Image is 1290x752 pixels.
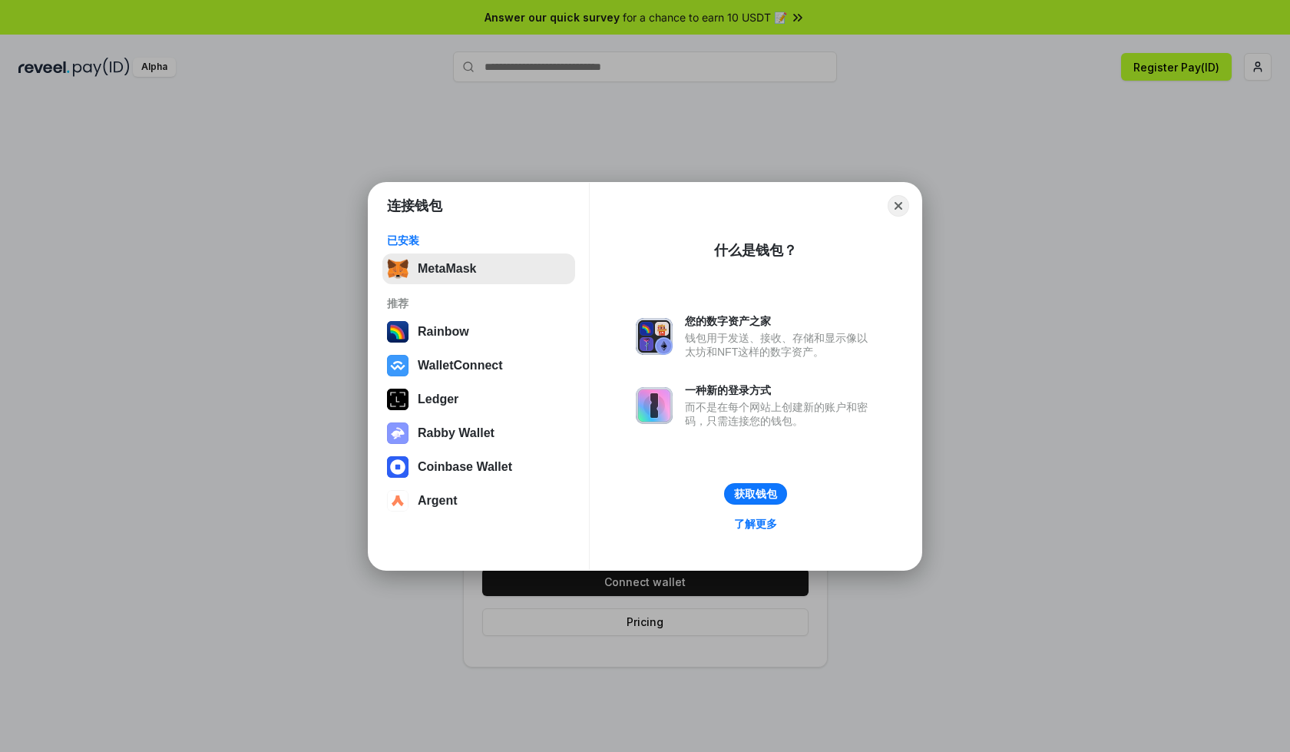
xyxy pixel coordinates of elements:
[387,422,408,444] img: svg+xml,%3Csvg%20xmlns%3D%22http%3A%2F%2Fwww.w3.org%2F2000%2Fsvg%22%20fill%3D%22none%22%20viewBox...
[387,456,408,478] img: svg+xml,%3Csvg%20width%3D%2228%22%20height%3D%2228%22%20viewBox%3D%220%200%2028%2028%22%20fill%3D...
[734,517,777,531] div: 了解更多
[382,485,575,516] button: Argent
[418,393,458,406] div: Ledger
[382,384,575,415] button: Ledger
[418,494,458,508] div: Argent
[387,258,408,280] img: svg+xml,%3Csvg%20fill%3D%22none%22%20height%3D%2233%22%20viewBox%3D%220%200%2035%2033%22%20width%...
[382,316,575,347] button: Rainbow
[725,514,786,534] a: 了解更多
[685,314,875,328] div: 您的数字资产之家
[387,234,571,247] div: 已安装
[636,318,673,355] img: svg+xml,%3Csvg%20xmlns%3D%22http%3A%2F%2Fwww.w3.org%2F2000%2Fsvg%22%20fill%3D%22none%22%20viewBox...
[685,331,875,359] div: 钱包用于发送、接收、存储和显示像以太坊和NFT这样的数字资产。
[418,426,495,440] div: Rabby Wallet
[418,460,512,474] div: Coinbase Wallet
[418,359,503,373] div: WalletConnect
[734,487,777,501] div: 获取钱包
[387,197,442,215] h1: 连接钱包
[724,483,787,505] button: 获取钱包
[636,387,673,424] img: svg+xml,%3Csvg%20xmlns%3D%22http%3A%2F%2Fwww.w3.org%2F2000%2Fsvg%22%20fill%3D%22none%22%20viewBox...
[387,389,408,410] img: svg+xml,%3Csvg%20xmlns%3D%22http%3A%2F%2Fwww.w3.org%2F2000%2Fsvg%22%20width%3D%2228%22%20height%3...
[382,418,575,449] button: Rabby Wallet
[387,355,408,376] img: svg+xml,%3Csvg%20width%3D%2228%22%20height%3D%2228%22%20viewBox%3D%220%200%2028%2028%22%20fill%3D...
[387,321,408,343] img: svg+xml,%3Csvg%20width%3D%22120%22%20height%3D%22120%22%20viewBox%3D%220%200%20120%20120%22%20fil...
[685,400,875,428] div: 而不是在每个网站上创建新的账户和密码，只需连接您的钱包。
[888,195,909,217] button: Close
[382,452,575,482] button: Coinbase Wallet
[418,325,469,339] div: Rainbow
[382,350,575,381] button: WalletConnect
[685,383,875,397] div: 一种新的登录方式
[387,296,571,310] div: 推荐
[418,262,476,276] div: MetaMask
[387,490,408,512] img: svg+xml,%3Csvg%20width%3D%2228%22%20height%3D%2228%22%20viewBox%3D%220%200%2028%2028%22%20fill%3D...
[382,253,575,284] button: MetaMask
[714,241,797,260] div: 什么是钱包？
